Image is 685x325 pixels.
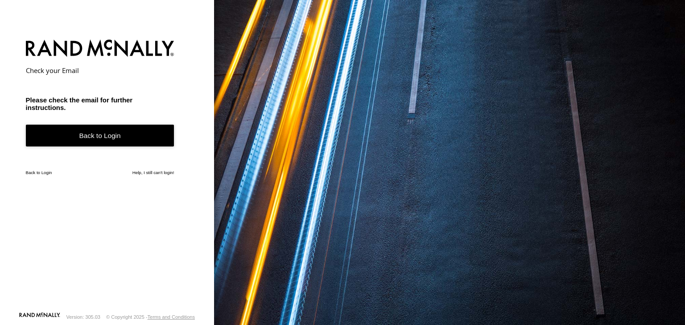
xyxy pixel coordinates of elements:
[26,38,174,61] img: Rand McNally
[148,314,195,320] a: Terms and Conditions
[26,96,174,111] h3: Please check the email for further instructions.
[26,125,174,146] a: Back to Login
[66,314,100,320] div: Version: 305.03
[19,313,60,321] a: Visit our Website
[132,170,174,175] a: Help, I still can't login!
[26,66,174,75] h2: Check your Email
[26,170,52,175] a: Back to Login
[106,314,195,320] div: © Copyright 2025 -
